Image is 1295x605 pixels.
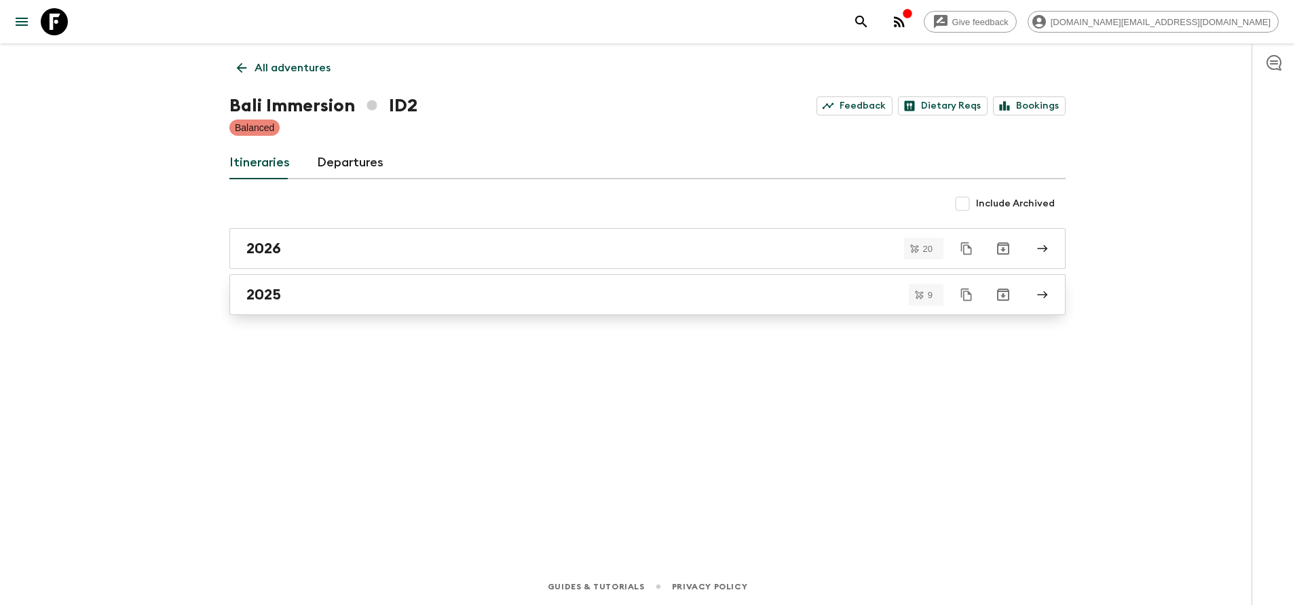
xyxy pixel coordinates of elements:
[548,579,645,594] a: Guides & Tutorials
[915,244,941,253] span: 20
[990,281,1017,308] button: Archive
[1028,11,1279,33] div: [DOMAIN_NAME][EMAIL_ADDRESS][DOMAIN_NAME]
[920,291,941,299] span: 9
[848,8,875,35] button: search adventures
[235,121,274,134] p: Balanced
[924,11,1017,33] a: Give feedback
[229,147,290,179] a: Itineraries
[993,96,1066,115] a: Bookings
[954,236,979,261] button: Duplicate
[976,197,1055,210] span: Include Archived
[898,96,988,115] a: Dietary Reqs
[229,274,1066,315] a: 2025
[229,54,338,81] a: All adventures
[817,96,893,115] a: Feedback
[255,60,331,76] p: All adventures
[229,228,1066,269] a: 2026
[1043,17,1278,27] span: [DOMAIN_NAME][EMAIL_ADDRESS][DOMAIN_NAME]
[246,286,281,304] h2: 2025
[990,235,1017,262] button: Archive
[672,579,747,594] a: Privacy Policy
[8,8,35,35] button: menu
[945,17,1016,27] span: Give feedback
[229,92,417,120] h1: Bali Immersion ID2
[246,240,281,257] h2: 2026
[954,282,979,307] button: Duplicate
[317,147,383,179] a: Departures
